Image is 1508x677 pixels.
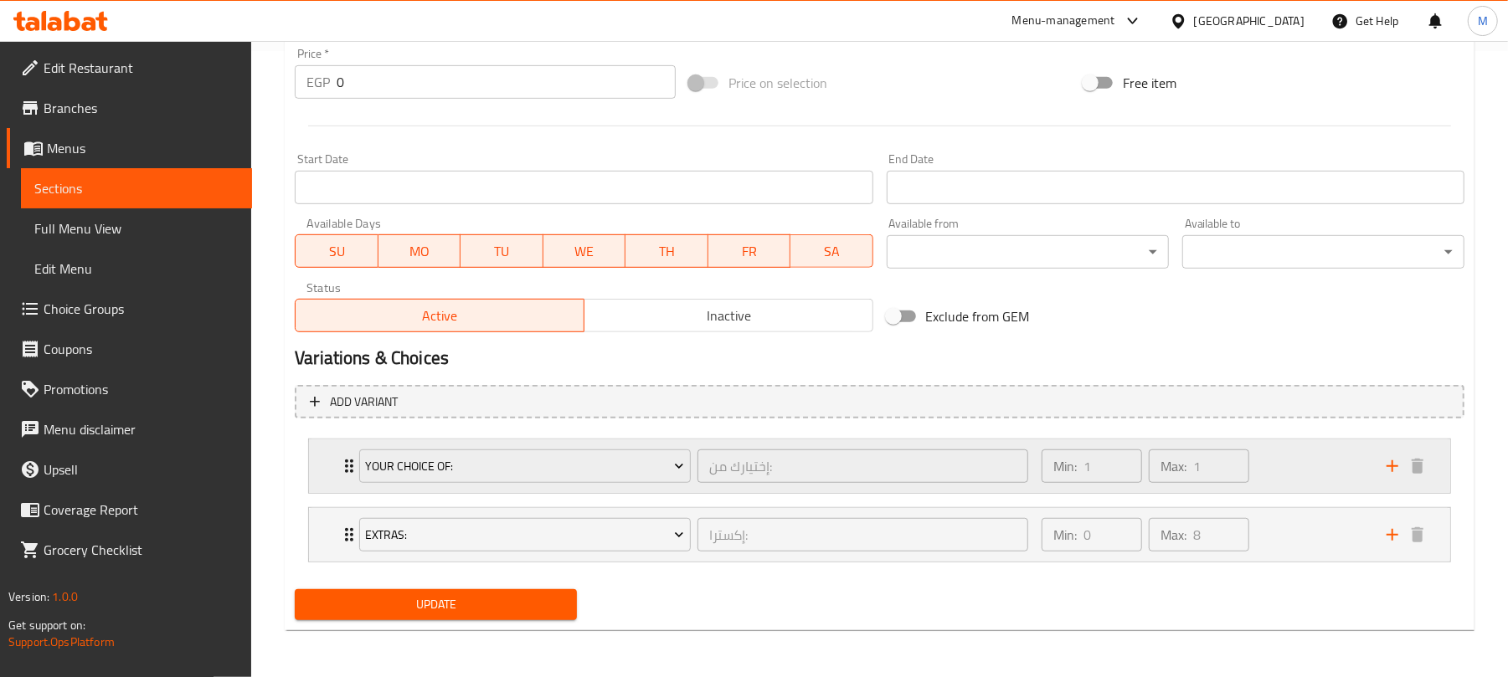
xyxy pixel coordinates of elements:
a: Coupons [7,329,252,369]
a: Upsell [7,449,252,490]
span: Your Choice Of: [366,456,685,477]
a: Coverage Report [7,490,252,530]
span: Sections [34,178,239,198]
input: Please enter price [337,65,676,99]
span: Choice Groups [44,299,239,319]
span: FR [715,239,785,264]
span: Extras: [366,525,685,546]
span: SU [302,239,371,264]
div: ​ [1182,235,1464,269]
span: TU [467,239,537,264]
button: Your Choice Of: [359,449,691,483]
p: Max: [1161,525,1186,545]
button: SA [790,234,873,268]
span: TH [632,239,702,264]
button: add [1380,522,1405,547]
span: Edit Restaurant [44,58,239,78]
button: Active [295,299,584,332]
a: Grocery Checklist [7,530,252,570]
a: Edit Menu [21,249,252,289]
button: delete [1405,454,1430,479]
a: Edit Restaurant [7,48,252,88]
p: Min: [1053,456,1077,476]
a: Menu disclaimer [7,409,252,449]
button: TH [625,234,708,268]
span: Grocery Checklist [44,540,239,560]
a: Menus [7,128,252,168]
span: Exclude from GEM [926,306,1030,326]
a: Support.OpsPlatform [8,631,115,653]
span: Coupons [44,339,239,359]
button: SU [295,234,378,268]
p: EGP [306,72,330,92]
a: Promotions [7,369,252,409]
span: Active [302,304,578,328]
span: Edit Menu [34,259,239,279]
span: Add variant [330,392,398,413]
span: 1.0.0 [52,586,78,608]
span: Coverage Report [44,500,239,520]
button: TU [461,234,543,268]
h2: Variations & Choices [295,346,1464,371]
button: WE [543,234,626,268]
li: Expand [295,500,1464,569]
p: Max: [1161,456,1186,476]
span: Menu disclaimer [44,419,239,439]
div: Expand [309,508,1450,562]
span: MO [385,239,455,264]
span: Full Menu View [34,218,239,238]
span: WE [550,239,620,264]
span: Get support on: [8,614,85,636]
button: delete [1405,522,1430,547]
div: [GEOGRAPHIC_DATA] [1194,12,1305,30]
div: Expand [309,439,1450,493]
a: Sections [21,168,252,208]
a: Full Menu View [21,208,252,249]
button: MO [378,234,461,268]
div: ​ [887,235,1169,269]
span: Branches [44,98,239,118]
span: Upsell [44,459,239,480]
button: add [1380,454,1405,479]
span: Promotions [44,379,239,399]
span: Update [308,594,564,615]
button: Extras: [359,518,691,551]
span: SA [797,239,867,264]
a: Choice Groups [7,289,252,329]
button: Inactive [584,299,873,332]
span: Menus [47,138,239,158]
span: Inactive [591,304,867,328]
li: Expand [295,432,1464,500]
span: M [1478,12,1488,30]
p: Min: [1053,525,1077,545]
button: FR [708,234,791,268]
div: Menu-management [1012,11,1115,31]
span: Free item [1123,73,1176,93]
button: Update [295,589,577,620]
span: Version: [8,586,49,608]
span: Price on selection [728,73,827,93]
a: Branches [7,88,252,128]
button: Add variant [295,385,1464,419]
